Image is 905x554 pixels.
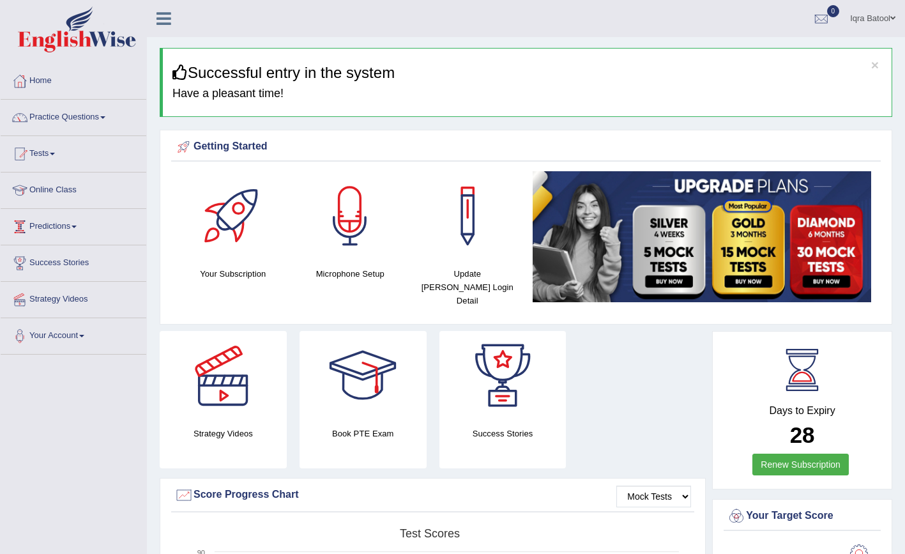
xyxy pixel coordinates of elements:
[1,63,146,95] a: Home
[400,527,460,540] tspan: Test scores
[172,65,882,81] h3: Successful entry in the system
[172,88,882,100] h4: Have a pleasant time!
[1,245,146,277] a: Success Stories
[1,318,146,350] a: Your Account
[174,137,878,157] div: Getting Started
[181,267,285,281] h4: Your Subscription
[533,171,872,302] img: small5.jpg
[174,486,691,505] div: Score Progress Chart
[871,58,879,72] button: ×
[415,267,520,307] h4: Update [PERSON_NAME] Login Detail
[298,267,403,281] h4: Microphone Setup
[1,136,146,168] a: Tests
[439,427,567,440] h4: Success Stories
[1,100,146,132] a: Practice Questions
[790,422,815,447] b: 28
[727,405,878,417] h4: Days to Expiry
[1,209,146,241] a: Predictions
[160,427,287,440] h4: Strategy Videos
[752,454,849,475] a: Renew Subscription
[727,507,878,526] div: Your Target Score
[827,5,840,17] span: 0
[300,427,427,440] h4: Book PTE Exam
[1,282,146,314] a: Strategy Videos
[1,173,146,204] a: Online Class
